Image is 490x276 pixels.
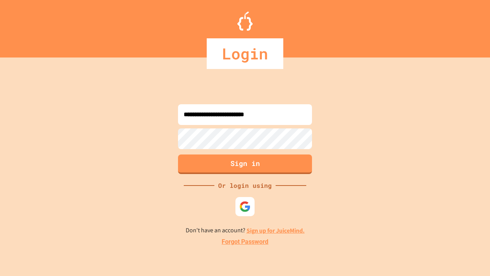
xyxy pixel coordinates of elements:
img: google-icon.svg [239,201,251,212]
div: Or login using [214,181,276,190]
a: Forgot Password [222,237,268,246]
img: Logo.svg [237,11,253,31]
button: Sign in [178,154,312,174]
p: Don't have an account? [186,226,305,235]
div: Login [207,38,283,69]
a: Sign up for JuiceMind. [247,227,305,235]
